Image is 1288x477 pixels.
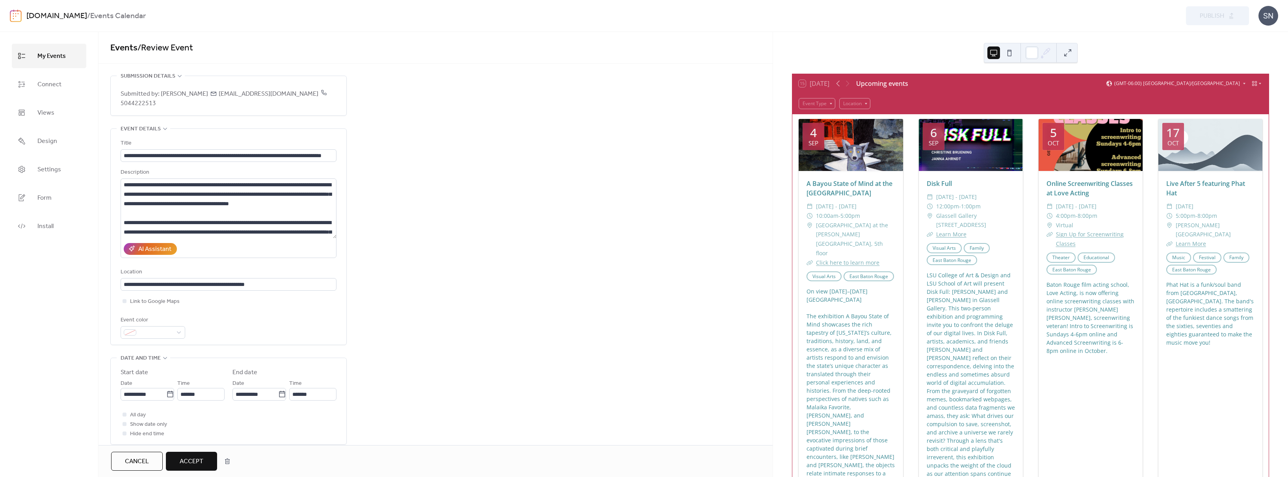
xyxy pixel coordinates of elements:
div: Oct [1167,140,1179,146]
span: - [1195,211,1197,221]
a: Live After 5 featuring Phat Hat [1166,179,1245,197]
span: Submission details [121,72,175,81]
a: Connect [12,72,86,97]
div: Description [121,168,335,177]
div: ​ [1046,230,1053,239]
a: Form [12,186,86,210]
button: AI Assistant [124,243,177,255]
span: Date and time [121,354,161,363]
a: Online Screenwriting Classes at Love Acting [1046,179,1133,197]
div: Location [121,267,335,277]
span: Glassell Gallery [STREET_ADDRESS] [936,211,1015,230]
a: Views [12,100,86,125]
div: Upcoming events [856,79,908,88]
span: Install [37,220,54,233]
span: Connect [37,78,61,91]
span: Event details [121,124,161,134]
span: 5044222513 [121,88,327,110]
a: [DOMAIN_NAME] [26,9,87,24]
div: ​ [927,192,933,202]
span: [DATE] - [DATE] [936,192,977,202]
span: Time [177,379,190,388]
div: ​ [807,211,813,221]
span: 5:00pm [840,211,860,221]
a: Design [12,129,86,153]
div: Event color [121,316,184,325]
span: Date [232,379,244,388]
span: - [838,211,840,221]
span: 10:00am [816,211,838,221]
span: Virtual [1056,221,1073,230]
div: ​ [1166,211,1173,221]
div: 17 [1166,127,1180,139]
span: 8:00pm [1078,211,1097,221]
span: Form [37,192,52,204]
div: ​ [1046,202,1053,211]
div: ​ [807,221,813,230]
span: - [959,202,961,211]
button: Cancel [111,452,163,471]
b: / [87,9,90,24]
span: 5:00pm [1176,211,1195,221]
button: Accept [166,452,217,471]
a: A Bayou State of Mind at the [GEOGRAPHIC_DATA] [807,179,892,197]
div: 6 [930,127,937,139]
span: Hide end time [130,429,164,439]
a: My Events [12,44,86,68]
span: 8:00pm [1197,211,1217,221]
b: Events Calendar [90,9,146,24]
img: logo [10,9,22,22]
span: Submitted by: [PERSON_NAME] [EMAIL_ADDRESS][DOMAIN_NAME] [121,89,336,108]
div: Title [121,139,335,148]
span: [PERSON_NAME][GEOGRAPHIC_DATA] [1176,221,1255,239]
span: 1:00pm [961,202,981,211]
span: Design [37,135,57,148]
a: Install [12,214,86,238]
span: Views [37,107,54,119]
span: All day [130,410,146,420]
div: SN [1258,6,1278,26]
span: Date [121,379,132,388]
div: AI Assistant [138,245,171,254]
span: Settings [37,163,61,176]
div: 4 [810,127,817,139]
span: (GMT-06:00) [GEOGRAPHIC_DATA]/[GEOGRAPHIC_DATA] [1114,81,1240,86]
div: ​ [1046,211,1053,221]
div: ​ [1166,202,1173,211]
span: Show date only [130,420,167,429]
span: [DATE] - [DATE] [816,202,857,211]
span: [GEOGRAPHIC_DATA] at the [PERSON_NAME][GEOGRAPHIC_DATA], 5th floor [816,221,895,258]
div: Start date [121,368,148,377]
div: ​ [927,230,933,239]
a: Disk Full [927,179,952,188]
span: Link to Google Maps [130,297,180,306]
div: Sep [929,140,939,146]
span: 4:00pm [1056,211,1076,221]
div: Phat Hat is a funk/soul band from [GEOGRAPHIC_DATA], [GEOGRAPHIC_DATA]. The band's repertoire inc... [1158,280,1262,347]
div: ​ [1166,221,1173,230]
span: Time [289,379,302,388]
div: ​ [927,211,933,221]
span: My Events [37,50,66,63]
div: Sep [808,140,818,146]
span: [DATE] - [DATE] [1056,202,1097,211]
div: ​ [1046,221,1053,230]
div: Oct [1048,140,1059,146]
a: Events [110,39,138,57]
span: [DATE] [1176,202,1193,211]
div: ​ [807,202,813,211]
span: Accept [180,457,203,466]
div: End date [232,368,257,377]
div: ​ [927,202,933,211]
div: ​ [1166,239,1173,249]
span: / Review Event [138,39,193,57]
a: Sign Up for Screenwriting Classes [1056,230,1124,247]
a: Click here to learn more [816,259,879,266]
a: Learn More [1176,240,1206,247]
div: Baton Rouge film acting school, Love Acting, is now offering online screenwriting classes with in... [1039,280,1143,355]
a: Settings [12,157,86,182]
span: 12:00pm [936,202,959,211]
span: Cancel [125,457,149,466]
div: 5 [1050,127,1057,139]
